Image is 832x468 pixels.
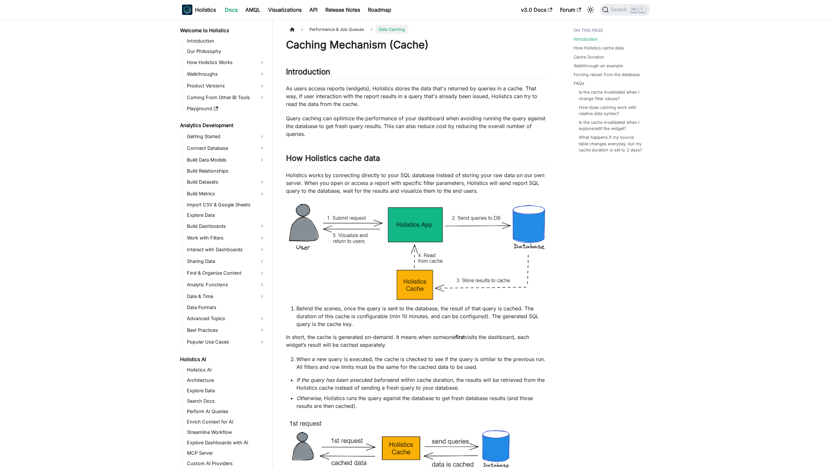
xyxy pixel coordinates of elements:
[185,233,267,243] a: Work with Filters
[286,201,548,303] img: Cache Mechanism
[574,80,584,86] a: FAQs
[574,63,623,69] a: Walkthrough an example
[185,177,267,187] a: Build Datasets
[185,417,267,426] a: Enrich Context for AI
[185,448,267,458] a: MCP Server
[574,54,604,60] a: Cache Duration
[185,69,267,79] a: Walkthroughs
[195,6,216,14] b: Holistics
[185,57,267,68] a: How Holistics Works
[579,104,643,117] a: How does caching work with relative date syntax?
[185,244,267,255] a: Interact with Dashboards
[579,119,643,132] a: Is the cache invalidated when I explore/edit the widget?
[609,7,631,13] span: Search
[264,5,305,15] a: Visualizations
[296,394,548,410] li: , Holistics runs the query against the database to get fresh database results (and those results ...
[185,36,267,45] a: Introduction
[600,4,650,16] button: Search (Ctrl+K)
[185,396,267,406] a: Search Docs
[185,313,267,324] a: Advanced Topics
[178,355,267,364] a: Holistics AI
[241,5,264,15] a: AMQL
[185,155,267,165] a: Build Data Models
[286,38,548,51] h1: Caching Mechanism (Cache)
[579,134,643,153] a: What happens if my source table changes everyday, but my cache duration is set to 2 days?
[185,268,267,278] a: Find & Organize Content
[556,5,585,15] a: Forum
[286,67,548,79] h2: Introduction
[286,333,548,349] p: In short, the cache is generated on-demand. It means when someone visits the dashboard, each widg...
[185,166,267,175] a: Build Relationships
[185,438,267,447] a: Explore Dashboards with AI
[182,5,216,15] a: HolisticsHolistics
[185,459,267,468] a: Custom AI Providers
[585,5,596,15] button: Switch between dark and light mode (currently light mode)
[296,376,548,392] li: and within cache duration, the results will be retrieved from the Holistics cache instead of send...
[574,45,624,51] a: How Holistics cache data
[286,84,548,108] p: As users access reports (widgets), Holistics stores the data that's returned by queries in a cach...
[185,221,267,231] a: Build Dashboards
[182,5,192,15] img: Holistics
[286,114,548,138] p: Query caching can optimize the performance of your dashboard when avoiding running the query agai...
[185,143,267,153] a: Connect Database
[185,428,267,437] a: Streamline Workflow
[185,365,267,374] a: Holistics AI
[185,104,267,113] a: Playground
[185,337,267,347] a: Popular Use Cases
[286,25,548,34] nav: Breadcrumbs
[185,200,267,209] a: Import CSV & Google Sheets
[286,25,298,34] a: Home page
[178,121,267,130] a: Analytics Development
[185,47,267,56] a: Our Philosophy
[296,377,390,383] em: If the query has been executed before
[185,188,267,199] a: Build Metrics
[305,5,321,15] a: API
[178,26,267,35] a: Welcome to Holistics
[286,171,548,195] p: Holistics works by connecting directly to your SQL database instead of storing your raw data on o...
[296,395,321,401] em: Otherwise
[296,355,548,371] li: When a new query is executed, the cache is checked to see if the query is similar to the previous...
[185,386,267,395] a: Explore Data
[175,19,273,468] nav: Docs sidebar
[185,92,267,103] a: Coming From Other BI Tools
[221,5,241,15] a: Docs
[364,5,395,15] a: Roadmap
[185,81,267,91] a: Product Versions
[574,71,640,78] a: Forcing reload from the database
[185,325,267,335] a: Best Practices
[306,25,367,34] span: Performance & Job Queues
[185,291,267,302] a: Date & Time
[321,5,364,15] a: Release Notes
[185,279,267,290] a: Analytic Functions
[574,36,598,42] a: Introduction
[517,5,556,15] a: v3.0 Docs
[185,376,267,385] a: Architecture
[455,334,465,340] strong: first
[185,303,267,312] a: Data Formats
[375,25,408,34] span: Data Caching
[579,89,643,101] a: Is the cache invalidated when I change filter values?
[286,153,548,166] h2: How Holistics cache data
[185,256,267,266] a: Sharing Data
[296,305,548,328] li: Behind the scenes, once the query is sent to the database, the result of that query is cached. Th...
[185,407,267,416] a: Perform AI Queries
[185,131,267,142] a: Getting Started
[639,6,645,12] kbd: K
[185,211,267,220] a: Explore Data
